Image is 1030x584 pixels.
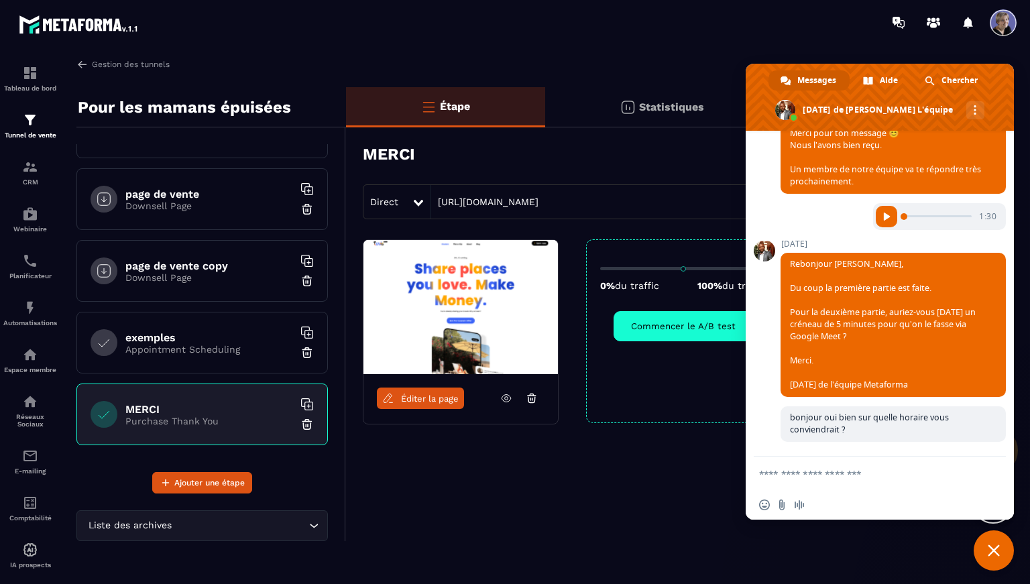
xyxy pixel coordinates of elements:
[3,225,57,233] p: Webinaire
[174,518,306,533] input: Search for option
[377,388,464,409] a: Éditer la page
[125,403,293,416] h6: MERCI
[300,274,314,288] img: trash
[3,178,57,186] p: CRM
[3,196,57,243] a: automationsautomationsWebinaire
[3,131,57,139] p: Tunnel de vente
[125,259,293,272] h6: page de vente copy
[125,344,293,355] p: Appointment Scheduling
[614,311,753,341] button: Commencer le A/B test
[3,561,57,569] p: IA prospects
[3,384,57,438] a: social-networksocial-networkRéseaux Sociaux
[125,331,293,344] h6: exemples
[363,145,415,164] h3: MERCI
[22,300,38,316] img: automations
[420,99,437,115] img: bars-o.4a397970.svg
[797,70,836,91] span: Messages
[3,337,57,384] a: automationsautomationsEspace membre
[22,347,38,363] img: automations
[697,280,766,291] p: 100%
[125,188,293,200] h6: page de vente
[22,253,38,269] img: scheduler
[300,418,314,431] img: trash
[759,500,770,510] span: Insérer un emoji
[3,413,57,428] p: Réseaux Sociaux
[941,70,978,91] span: Chercher
[22,495,38,511] img: accountant
[722,280,766,291] span: du traffic
[600,280,659,291] p: 0%
[431,196,538,207] a: [URL][DOMAIN_NAME]
[3,467,57,475] p: E-mailing
[3,366,57,373] p: Espace membre
[76,58,89,70] img: arrow
[22,206,38,222] img: automations
[790,412,949,435] span: bonjour oui bien sur quelle horaire vous conviendrait ?
[781,239,1006,249] span: [DATE]
[125,416,293,426] p: Purchase Thank You
[790,258,976,390] span: Rebonjour [PERSON_NAME], Du coup la première partie est faite. Pour la deuxième partie, auriez-vo...
[363,240,558,374] img: image
[125,200,293,211] p: Downsell Page
[3,243,57,290] a: schedulerschedulerPlanificateur
[401,394,459,404] span: Éditer la page
[620,99,636,115] img: stats.20deebd0.svg
[22,448,38,464] img: email
[3,438,57,485] a: emailemailE-mailing
[615,280,659,291] span: du traffic
[3,84,57,92] p: Tableau de bord
[22,394,38,410] img: social-network
[300,346,314,359] img: trash
[85,518,174,533] span: Liste des archives
[125,272,293,283] p: Downsell Page
[78,94,291,121] p: Pour les mamans épuisées
[639,101,704,113] p: Statistiques
[777,500,787,510] span: Envoyer un fichier
[3,485,57,532] a: accountantaccountantComptabilité
[300,202,314,216] img: trash
[759,457,974,490] textarea: Entrez votre message...
[370,196,398,207] span: Direct
[3,149,57,196] a: formationformationCRM
[3,514,57,522] p: Comptabilité
[880,70,898,91] span: Aide
[913,70,991,91] a: Chercher
[979,211,996,222] span: 1:30
[440,100,470,113] p: Étape
[76,58,170,70] a: Gestion des tunnels
[794,500,805,510] span: Message audio
[19,12,139,36] img: logo
[3,272,57,280] p: Planificateur
[3,102,57,149] a: formationformationTunnel de vente
[851,70,911,91] a: Aide
[174,476,245,489] span: Ajouter une étape
[3,319,57,327] p: Automatisations
[22,542,38,558] img: automations
[22,112,38,128] img: formation
[22,65,38,81] img: formation
[3,290,57,337] a: automationsautomationsAutomatisations
[22,159,38,175] img: formation
[3,55,57,102] a: formationformationTableau de bord
[768,70,850,91] a: Messages
[974,530,1014,571] a: Fermer le chat
[152,472,252,493] button: Ajouter une étape
[76,510,328,541] div: Search for option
